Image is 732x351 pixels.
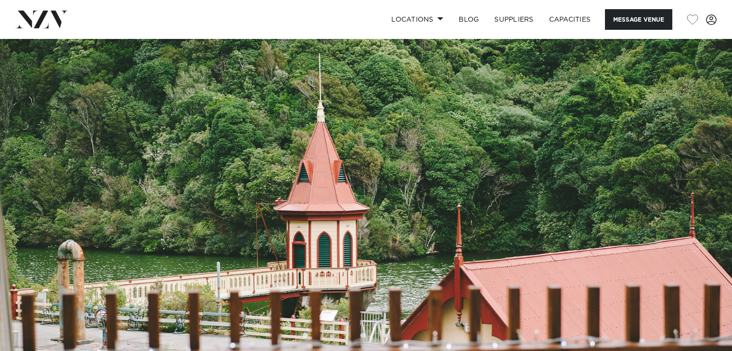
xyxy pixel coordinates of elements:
a: BLOG [451,9,487,30]
img: nzv-logo.png [15,11,68,28]
a: Locations [384,9,451,30]
a: Capacities [541,9,599,30]
button: Message Venue [605,9,672,30]
a: SUPPLIERS [487,9,541,30]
